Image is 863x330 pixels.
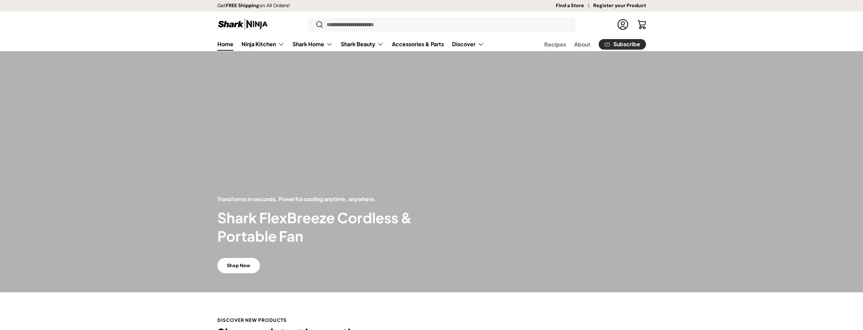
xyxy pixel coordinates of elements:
a: Find a Store [556,2,593,10]
summary: Discover [448,37,488,51]
a: Register your Product [593,2,646,10]
a: Ninja Kitchen [242,37,284,51]
h2: Shark FlexBreeze Cordless & Portable Fan [217,209,432,245]
span: Subscribe [613,41,640,47]
p: Transforms in seconds. Powerful cooling anytime, anywhere. [217,195,432,203]
a: Accessories & Parts [392,37,444,51]
nav: Secondary [528,37,646,51]
img: Shark Ninja Philippines [217,18,268,31]
summary: Shark Beauty [337,37,388,51]
strong: FREE Shipping [226,2,259,8]
nav: Primary [217,37,484,51]
a: About [574,38,591,51]
a: Subscribe [599,39,646,50]
summary: Shark Home [288,37,337,51]
a: Shark Home [293,37,333,51]
summary: Ninja Kitchen [237,37,288,51]
a: Home [217,37,233,51]
p: Get on All Orders! [217,2,290,10]
a: Shop Now [217,258,260,273]
a: Discover [452,37,484,51]
a: Shark Beauty [341,37,384,51]
a: Recipes [544,38,566,51]
span: DISCOVER NEW PRODUCTS [217,317,287,324]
